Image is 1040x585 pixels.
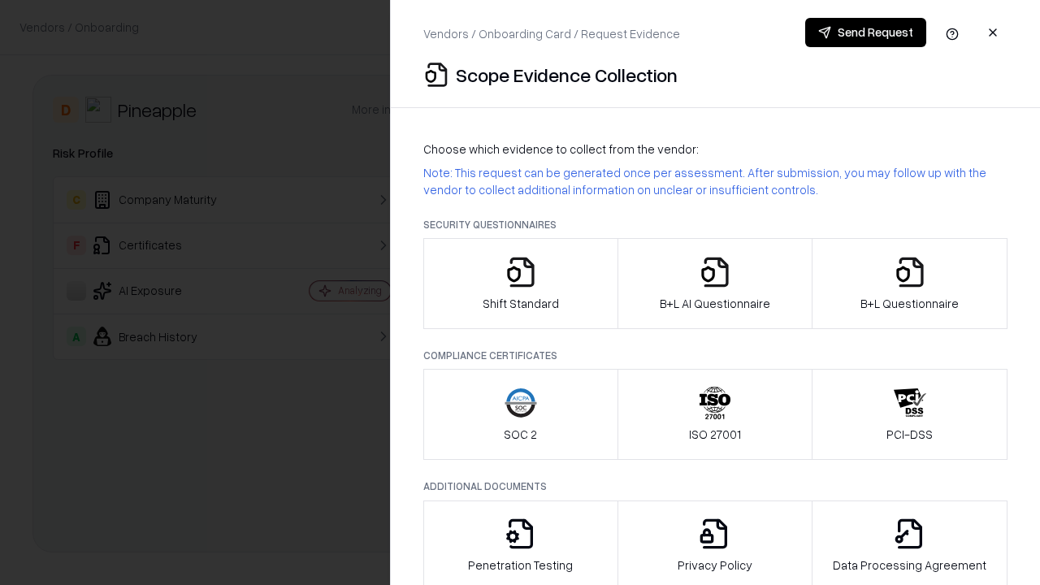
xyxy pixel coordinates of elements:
p: Note: This request can be generated once per assessment. After submission, you may follow up with... [423,164,1007,198]
p: ISO 27001 [689,426,741,443]
p: B+L AI Questionnaire [660,295,770,312]
p: PCI-DSS [886,426,933,443]
button: PCI-DSS [812,369,1007,460]
button: B+L AI Questionnaire [617,238,813,329]
p: Vendors / Onboarding Card / Request Evidence [423,25,680,42]
p: Choose which evidence to collect from the vendor: [423,141,1007,158]
button: B+L Questionnaire [812,238,1007,329]
p: Additional Documents [423,479,1007,493]
p: Compliance Certificates [423,349,1007,362]
button: Send Request [805,18,926,47]
button: ISO 27001 [617,369,813,460]
button: SOC 2 [423,369,618,460]
p: Security Questionnaires [423,218,1007,232]
p: Data Processing Agreement [833,557,986,574]
p: B+L Questionnaire [860,295,959,312]
p: Penetration Testing [468,557,573,574]
p: SOC 2 [504,426,537,443]
p: Shift Standard [483,295,559,312]
button: Shift Standard [423,238,618,329]
p: Scope Evidence Collection [456,62,678,88]
p: Privacy Policy [678,557,752,574]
